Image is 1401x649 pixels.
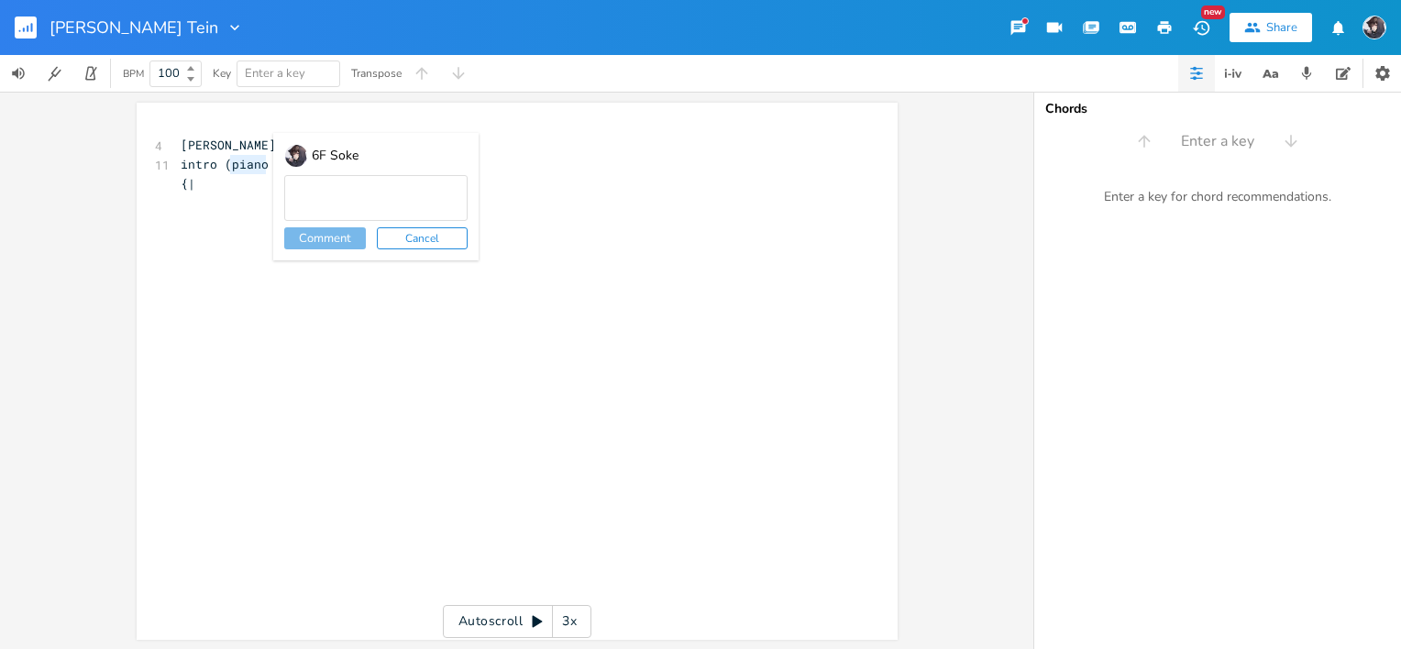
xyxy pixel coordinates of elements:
[123,69,144,79] div: BPM
[1230,13,1312,42] button: Share
[1183,11,1219,44] button: New
[181,175,195,192] span: {|
[213,68,231,79] div: Key
[1266,19,1297,36] div: Share
[553,605,586,638] div: 3x
[1362,16,1386,39] img: 6F Soke
[1201,5,1225,19] div: New
[1181,131,1254,152] span: Enter a key
[351,68,402,79] div: Transpose
[181,137,415,153] span: [PERSON_NAME] [DEMOGRAPHIC_DATA]
[1034,178,1401,216] div: Enter a key for chord recommendations.
[181,156,408,172] span: intro (piano and acoustic only)
[312,148,359,163] div: 6F Soke
[377,227,468,249] button: Cancel
[284,144,308,168] img: 6F Soke
[443,605,591,638] div: Autoscroll
[284,227,366,249] button: Comment
[50,19,218,36] span: [PERSON_NAME] Tein
[245,65,305,82] span: Enter a key
[1045,103,1390,115] div: Chords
